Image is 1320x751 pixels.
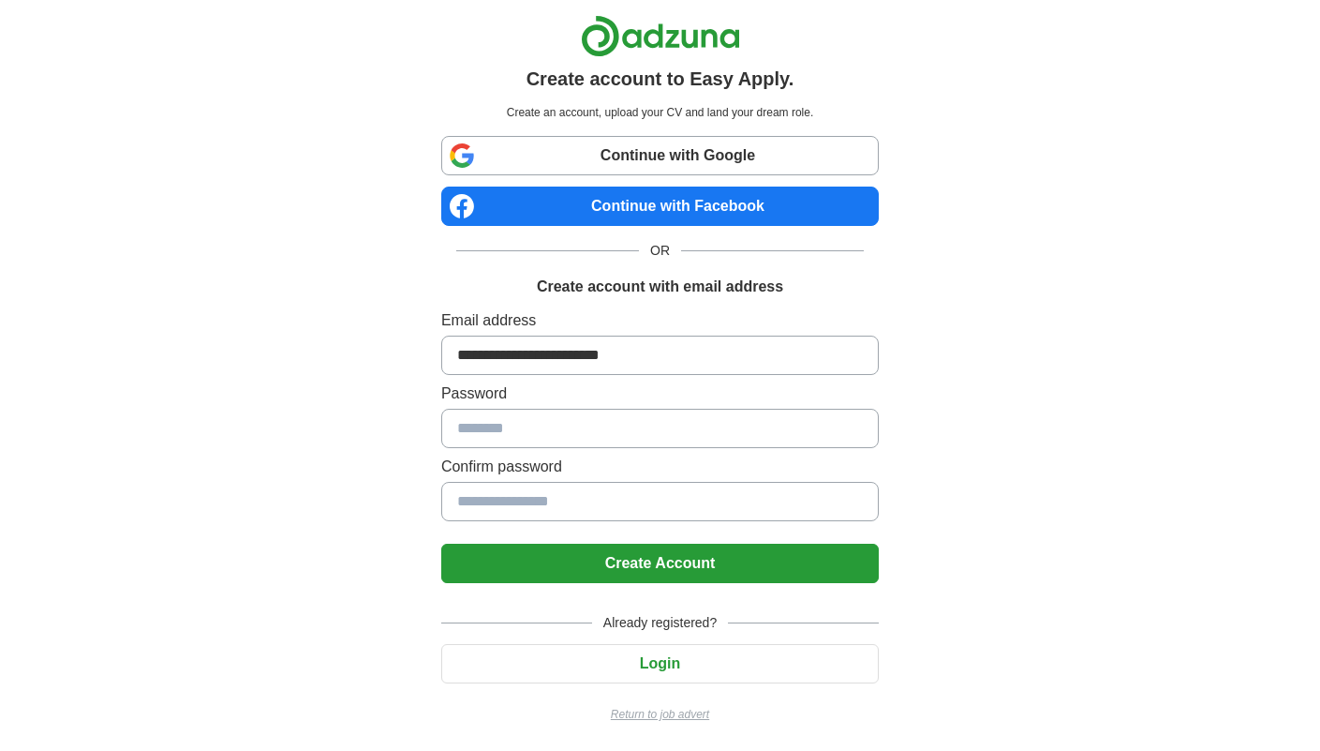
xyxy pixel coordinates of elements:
p: Create an account, upload your CV and land your dream role. [445,104,875,121]
a: Return to job advert [441,706,879,723]
a: Continue with Google [441,136,879,175]
button: Login [441,644,879,683]
label: Confirm password [441,456,879,478]
h1: Create account with email address [537,276,783,298]
h1: Create account to Easy Apply. [527,65,794,93]
a: Continue with Facebook [441,187,879,226]
span: OR [639,241,681,261]
label: Password [441,383,879,405]
a: Login [441,655,879,671]
button: Create Account [441,544,879,583]
img: Adzuna logo [581,15,740,57]
span: Already registered? [592,613,728,633]
label: Email address [441,309,879,332]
